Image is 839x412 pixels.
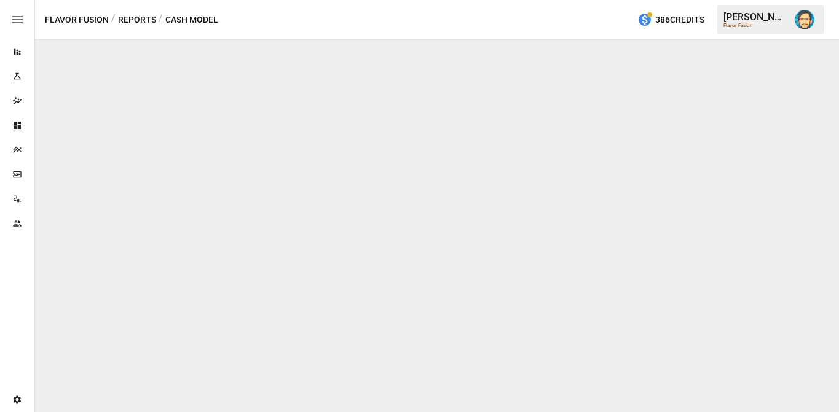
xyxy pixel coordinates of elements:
[159,12,163,28] div: /
[795,10,814,29] img: Dana Basken
[723,11,787,23] div: [PERSON_NAME]
[111,12,116,28] div: /
[45,12,109,28] button: Flavor Fusion
[787,2,822,37] button: Dana Basken
[655,12,704,28] span: 386 Credits
[632,9,709,31] button: 386Credits
[723,23,787,28] div: Flavor Fusion
[118,12,156,28] button: Reports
